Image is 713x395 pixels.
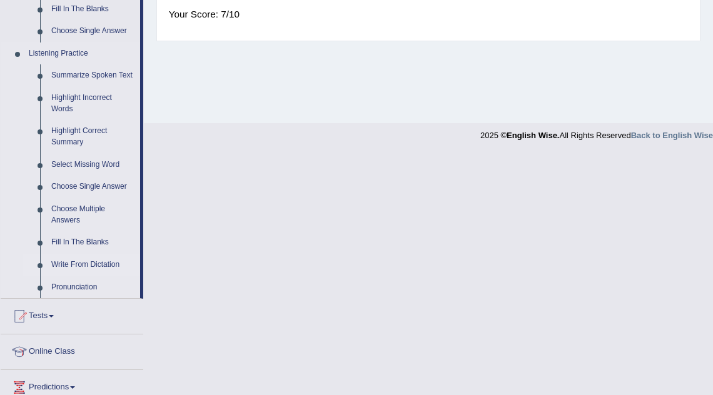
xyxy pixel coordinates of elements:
[46,154,140,176] a: Select Missing Word
[46,20,140,42] a: Choose Single Answer
[631,131,713,140] a: Back to English Wise
[46,231,140,254] a: Fill In The Blanks
[46,176,140,198] a: Choose Single Answer
[46,64,140,87] a: Summarize Spoken Text
[507,131,559,140] strong: English Wise.
[46,276,140,299] a: Pronunciation
[46,87,140,120] a: Highlight Incorrect Words
[169,1,689,27] div: Your Score: 7/10
[46,198,140,231] a: Choose Multiple Answers
[46,254,140,276] a: Write From Dictation
[23,42,140,65] a: Listening Practice
[46,120,140,153] a: Highlight Correct Summary
[1,299,143,330] a: Tests
[480,123,713,141] div: 2025 © All Rights Reserved
[1,334,143,366] a: Online Class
